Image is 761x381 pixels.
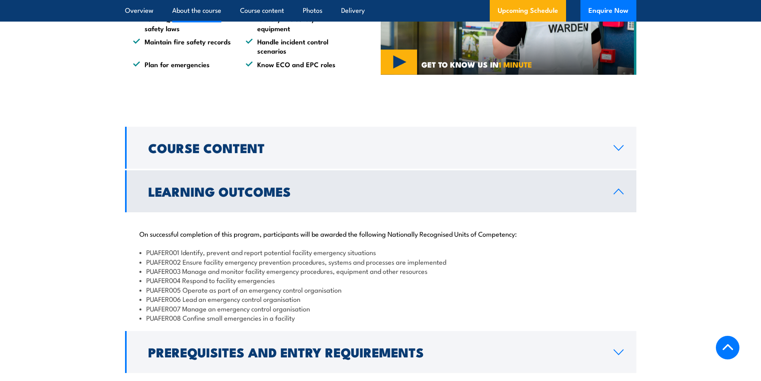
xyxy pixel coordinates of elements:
[125,331,636,373] a: Prerequisites and Entry Requirements
[139,294,622,303] li: PUAFER006 Lead an emergency control organisation
[139,304,622,313] li: PUAFER007 Manage an emergency control organisation
[139,266,622,275] li: PUAFER003 Manage and monitor facility emergency procedures, equipment and other resources
[148,346,601,357] h2: Prerequisites and Entry Requirements
[148,186,601,197] h2: Learning Outcomes
[139,257,622,266] li: PUAFER002 Ensure facility emergency prevention procedures, systems and processes are implemented
[246,14,344,33] li: Identify fire safety equipment
[133,37,231,56] li: Maintain fire safety records
[148,142,601,153] h2: Course Content
[246,60,344,69] li: Know ECO and EPC roles
[139,313,622,322] li: PUAFER008 Confine small emergencies in a facility
[246,37,344,56] li: Handle incident control scenarios
[133,14,231,33] li: Follow Queensland fire safety laws
[139,229,622,237] p: On successful completion of this program, participants will be awarded the following Nationally R...
[125,127,636,169] a: Course Content
[139,275,622,285] li: PUAFER004 Respond to facility emergencies
[139,247,622,257] li: PUAFER001 Identify, prevent and report potential facility emergency situations
[125,170,636,212] a: Learning Outcomes
[499,58,532,70] strong: 1 MINUTE
[133,60,231,69] li: Plan for emergencies
[421,61,532,68] span: GET TO KNOW US IN
[139,285,622,294] li: PUAFER005 Operate as part of an emergency control organisation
